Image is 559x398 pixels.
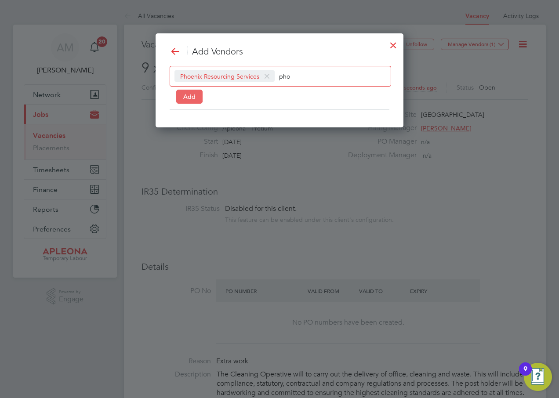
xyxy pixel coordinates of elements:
span: Phoenix Resourcing Services [174,70,275,82]
div: 9 [523,369,527,380]
button: Open Resource Center, 9 new notifications [524,363,552,391]
h3: Add Vendors [170,46,389,57]
input: Search vendors... [279,70,334,82]
button: Add [176,90,203,104]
